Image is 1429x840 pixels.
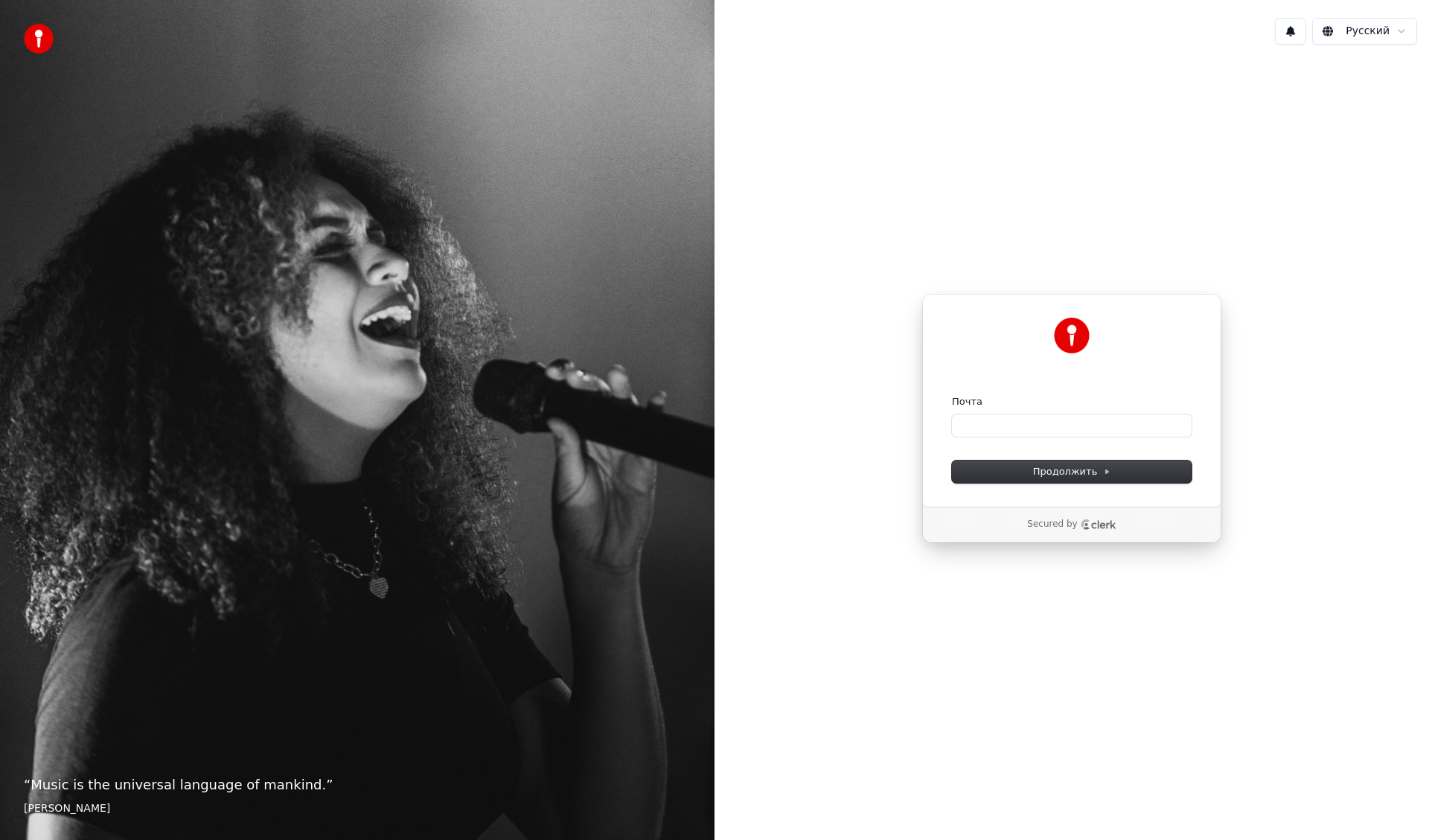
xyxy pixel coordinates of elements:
p: Secured by [1027,519,1077,530]
footer: [PERSON_NAME] [24,801,691,816]
label: Почта [952,395,982,408]
img: youka [24,24,54,54]
a: Clerk logo [1081,519,1116,530]
button: Продолжить [952,461,1192,483]
img: Youka [1054,318,1090,353]
span: Продолжить [1033,465,1111,478]
p: “ Music is the universal language of mankind. ” [24,775,691,795]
